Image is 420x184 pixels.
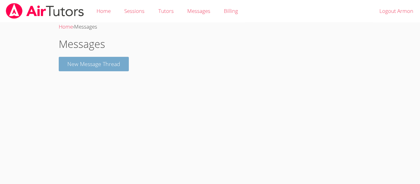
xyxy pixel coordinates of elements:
[74,23,97,30] span: Messages
[59,22,361,31] div: ›
[59,36,361,52] h1: Messages
[187,7,210,14] span: Messages
[59,57,129,71] button: New Message Thread
[59,23,73,30] a: Home
[5,3,85,19] img: airtutors_banner-c4298cdbf04f3fff15de1276eac7730deb9818008684d7c2e4769d2f7ddbe033.png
